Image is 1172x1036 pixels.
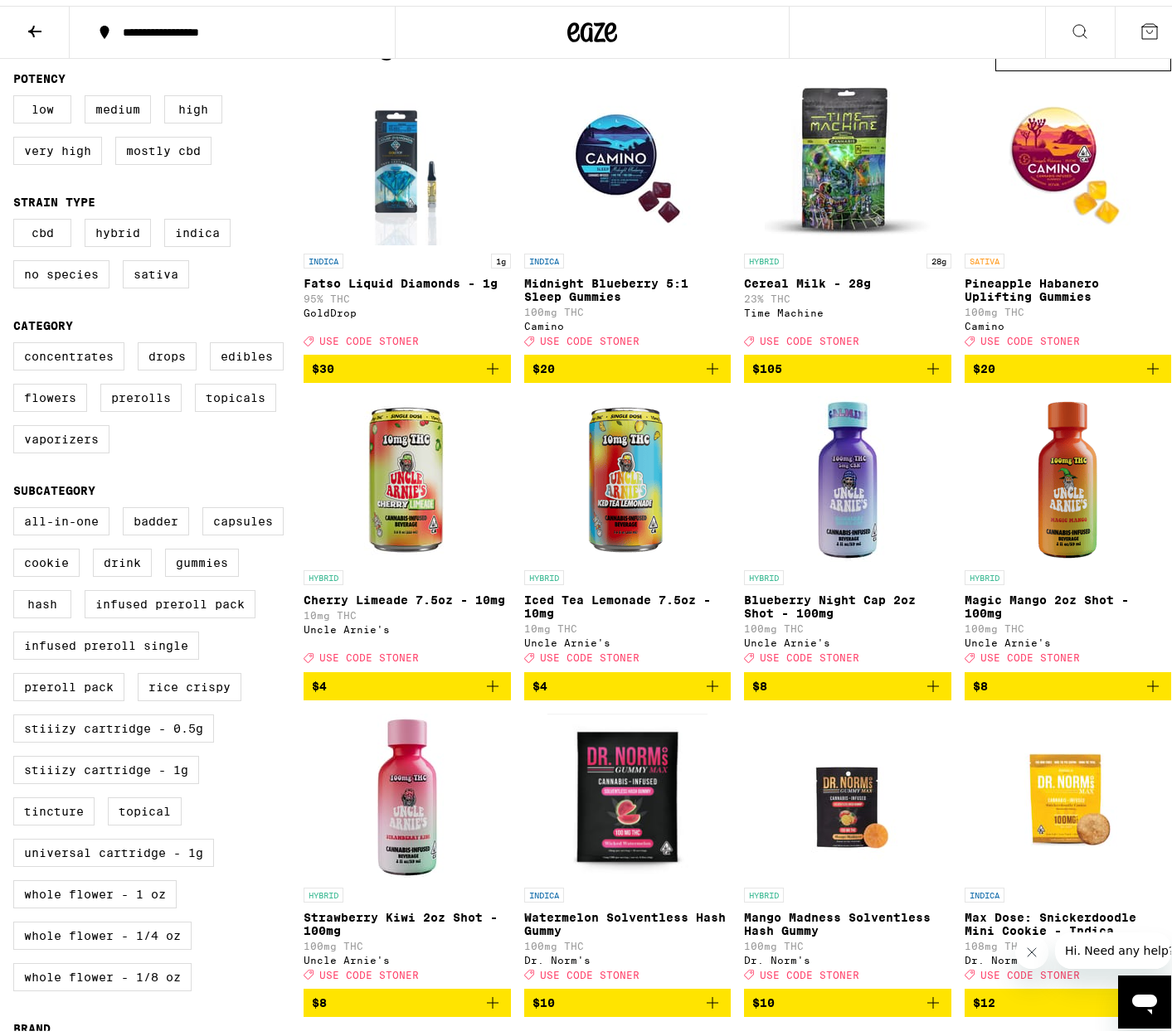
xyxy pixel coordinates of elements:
[85,584,255,612] label: Infused Preroll Pack
[312,990,327,1004] span: $8
[965,248,1004,263] p: SATIVA
[319,647,419,658] span: USE CODE STONER
[524,617,732,628] p: 10mg THC
[13,419,109,448] label: Vaporizers
[100,378,182,406] label: Prerolls
[744,564,784,579] p: HYBRID
[965,349,1172,377] button: Add to bag
[13,667,124,695] label: Preroll Pack
[965,588,1172,614] p: Magic Mango 2oz Shot - 100mg
[13,584,71,612] label: Hash
[965,271,1172,298] p: Pineapple Habanero Uplifting Gummies
[965,390,1172,666] a: Open page for Magic Mango 2oz Shot - 100mg from Uncle Arnie's
[744,288,951,298] p: 23% THC
[524,301,732,312] p: 100mg THC
[13,213,71,241] label: CBD
[1055,927,1171,963] iframe: Message from company
[524,983,732,1011] button: Add to bag
[115,131,212,159] label: Mostly CBD
[965,882,1004,897] p: INDICA
[524,564,564,579] p: HYBRID
[547,708,708,874] img: Dr. Norm's - Watermelon Solventless Hash Gummy
[965,564,1004,579] p: HYBRID
[13,957,192,985] label: Whole Flower - 1/8 oz
[524,949,732,960] div: Dr. Norm's
[524,349,732,377] button: Add to bag
[760,964,859,975] span: USE CODE STONER
[965,708,1172,983] a: Open page for Max Dose: Snickerdoodle Mini Cookie - Indica from Dr. Norm's
[108,792,182,820] label: Topical
[123,254,189,283] label: Sativa
[965,949,1172,960] div: Dr. Norm's
[312,356,334,370] span: $30
[540,647,639,658] span: USE CODE STONER
[744,617,951,628] p: 100mg THC
[524,271,732,298] p: Midnight Blueberry 5:1 Sleep Gummies
[304,905,511,932] p: Strawberry Kiwi 2oz Shot - 100mg
[980,964,1080,975] span: USE CODE STONER
[13,313,73,327] legend: Category
[13,709,214,737] label: STIIIZY Cartridge - 0.5g
[304,935,511,946] p: 100mg THC
[965,983,1172,1011] button: Add to bag
[304,302,511,312] div: GoldDrop
[540,964,639,975] span: USE CODE STONER
[1118,970,1171,1023] iframe: Button to launch messaging window
[304,618,511,629] div: Uncle Arnie's
[312,674,327,687] span: $4
[13,90,71,118] label: Low
[304,271,511,284] p: Fatso Liquid Diamonds - 1g
[744,271,951,284] p: Cereal Milk - 28g
[752,356,782,370] span: $105
[973,990,995,1004] span: $12
[980,330,1080,341] span: USE CODE STONER
[304,288,511,298] p: 95% THC
[965,632,1172,642] div: Uncle Arnie's
[195,378,276,406] label: Topicals
[524,708,732,983] a: Open page for Watermelon Solventless Hash Gummy from Dr. Norm's
[304,949,511,960] div: Uncle Arnie's
[13,478,95,491] legend: Subcategory
[164,90,222,118] label: High
[304,882,343,897] p: HYBRID
[765,708,931,874] img: Dr. Norm's - Mango Madness Solventless Hash Gummy
[165,543,239,571] label: Gummies
[85,213,151,241] label: Hybrid
[13,874,177,903] label: Whole Flower - 1 oz
[304,983,511,1011] button: Add to bag
[304,666,511,695] button: Add to bag
[491,248,511,263] p: 1g
[752,990,775,1004] span: $10
[524,588,732,614] p: Iced Tea Lemonade 7.5oz - 10mg
[765,74,931,240] img: Time Machine - Cereal Milk - 28g
[540,330,639,341] span: USE CODE STONER
[138,667,241,695] label: Rice Crispy
[760,647,859,658] span: USE CODE STONER
[13,190,95,203] legend: Strain Type
[533,990,555,1004] span: $10
[13,378,87,406] label: Flowers
[744,248,784,263] p: HYBRID
[524,390,732,666] a: Open page for Iced Tea Lemonade 7.5oz - 10mg from Uncle Arnie's
[13,833,214,861] label: Universal Cartridge - 1g
[304,564,343,579] p: HYBRID
[13,66,66,80] legend: Potency
[13,626,199,654] label: Infused Preroll Single
[524,315,732,326] div: Camino
[544,390,710,556] img: Uncle Arnie's - Iced Tea Lemonade 7.5oz - 10mg
[13,254,109,283] label: No Species
[744,983,951,1011] button: Add to bag
[304,708,511,983] a: Open page for Strawberry Kiwi 2oz Shot - 100mg from Uncle Arnie's
[13,916,192,944] label: Whole Flower - 1/4 oz
[965,905,1172,932] p: Max Dose: Snickerdoodle Mini Cookie - Indica
[980,647,1080,658] span: USE CODE STONER
[744,302,951,312] div: Time Machine
[744,588,951,614] p: Blueberry Night Cap 2oz Shot - 100mg
[744,632,951,642] div: Uncle Arnie's
[13,501,109,530] label: All-In-One
[965,617,1172,628] p: 100mg THC
[324,390,490,556] img: Uncle Arnie's - Cherry Limeade 7.5oz - 10mg
[973,674,988,687] span: $8
[744,949,951,960] div: Dr. Norm's
[13,131,102,159] label: Very High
